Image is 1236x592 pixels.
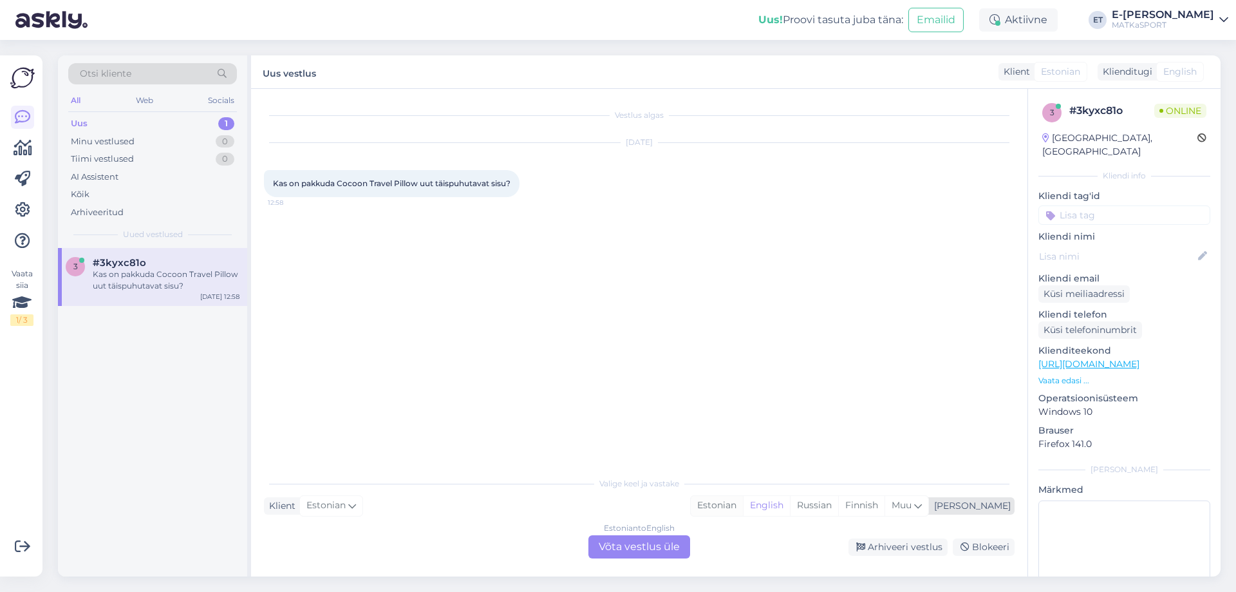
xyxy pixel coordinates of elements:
span: Otsi kliente [80,67,131,81]
div: Klient [264,499,295,513]
div: All [68,92,83,109]
div: [DATE] 12:58 [200,292,239,301]
div: [PERSON_NAME] [1038,464,1210,475]
p: Firefox 141.0 [1038,437,1210,451]
div: Küsi meiliaadressi [1038,285,1130,303]
p: Kliendi tag'id [1038,189,1210,203]
p: Klienditeekond [1038,344,1210,358]
span: Online [1154,104,1206,118]
div: Vaata siia [10,268,33,326]
a: E-[PERSON_NAME]MATKaSPORT [1112,10,1228,30]
div: Klient [998,65,1030,79]
div: Võta vestlus üle [588,535,690,559]
div: Tiimi vestlused [71,153,134,166]
div: English [743,496,790,515]
span: Estonian [1041,65,1080,79]
p: Brauser [1038,424,1210,437]
div: Vestlus algas [264,110,1015,121]
div: Kliendi info [1038,170,1210,182]
a: [URL][DOMAIN_NAME] [1038,358,1139,370]
div: 1 / 3 [10,314,33,326]
div: 0 [216,135,234,148]
span: Kas on pakkuda Cocoon Travel Pillow uut täispuhutavat sisu? [273,178,510,188]
div: Socials [205,92,237,109]
div: Arhiveeri vestlus [848,539,948,556]
b: Uus! [758,14,783,26]
img: Askly Logo [10,66,35,90]
div: [GEOGRAPHIC_DATA], [GEOGRAPHIC_DATA] [1042,131,1197,158]
div: ET [1089,11,1107,29]
div: Küsi telefoninumbrit [1038,321,1142,339]
div: Blokeeri [953,539,1015,556]
span: 12:58 [268,198,316,207]
div: Kõik [71,188,89,201]
div: 1 [218,117,234,130]
div: Valige keel ja vastake [264,478,1015,490]
div: Kas on pakkuda Cocoon Travel Pillow uut täispuhutavat sisu? [93,269,239,292]
p: Windows 10 [1038,405,1210,419]
div: AI Assistent [71,171,118,184]
p: Kliendi email [1038,272,1210,285]
span: English [1163,65,1197,79]
p: Operatsioonisüsteem [1038,392,1210,405]
div: [PERSON_NAME] [929,499,1011,513]
span: #3kyxc81o [93,257,146,269]
p: Vaata edasi ... [1038,375,1210,387]
label: Uus vestlus [263,63,316,81]
div: Russian [790,496,838,515]
div: Uus [71,117,88,130]
div: Estonian to English [604,522,675,534]
div: Klienditugi [1098,65,1152,79]
div: Aktiivne [979,8,1058,32]
input: Lisa tag [1038,205,1210,225]
p: Märkmed [1038,483,1210,497]
input: Lisa nimi [1039,249,1195,263]
span: 3 [1050,108,1054,117]
div: Proovi tasuta juba täna: [758,12,903,28]
div: Minu vestlused [71,135,135,148]
button: Emailid [908,8,964,32]
div: # 3kyxc81o [1069,103,1154,119]
div: Arhiveeritud [71,206,124,219]
p: Kliendi nimi [1038,230,1210,243]
div: [DATE] [264,137,1015,148]
span: Estonian [306,499,346,513]
p: Kliendi telefon [1038,308,1210,321]
div: Estonian [691,496,743,515]
div: MATKaSPORT [1112,20,1214,30]
div: Finnish [838,496,885,515]
div: E-[PERSON_NAME] [1112,10,1214,20]
span: Muu [892,499,912,511]
div: Web [133,92,156,109]
span: 3 [73,262,78,271]
span: Uued vestlused [123,229,183,240]
div: 0 [216,153,234,166]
